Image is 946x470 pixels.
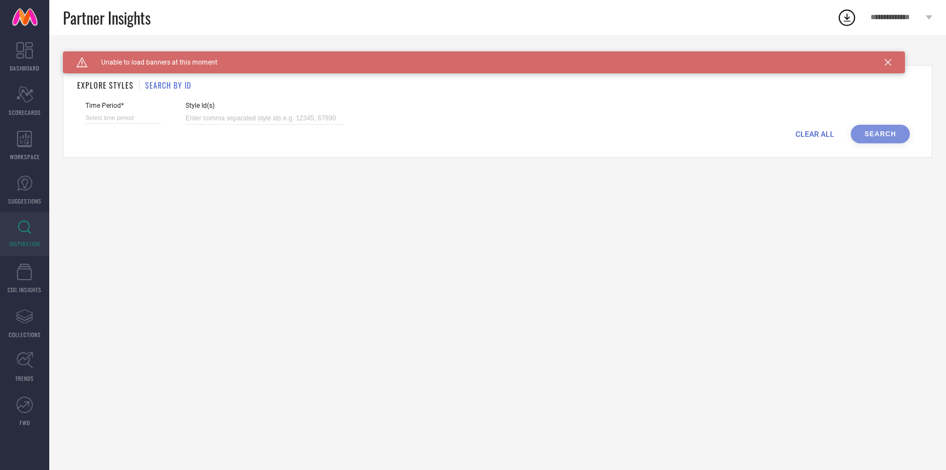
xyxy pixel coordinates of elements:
[88,59,217,66] span: Unable to load banners at this moment
[8,197,42,205] span: SUGGESTIONS
[63,51,932,60] div: Back TO Dashboard
[77,79,134,91] h1: EXPLORE STYLES
[9,108,41,117] span: SCORECARDS
[145,79,191,91] h1: SEARCH BY ID
[15,374,34,382] span: TRENDS
[8,286,42,294] span: CDC INSIGHTS
[85,112,161,124] input: Select time period
[10,153,40,161] span: WORKSPACE
[20,419,30,427] span: FWD
[10,64,39,72] span: DASHBOARD
[9,330,41,339] span: COLLECTIONS
[795,130,834,138] span: CLEAR ALL
[9,240,40,248] span: INSPIRATION
[186,102,344,109] span: Style Id(s)
[837,8,857,27] div: Open download list
[186,112,344,125] input: Enter comma separated style ids e.g. 12345, 67890
[85,102,161,109] span: Time Period*
[63,7,151,29] span: Partner Insights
